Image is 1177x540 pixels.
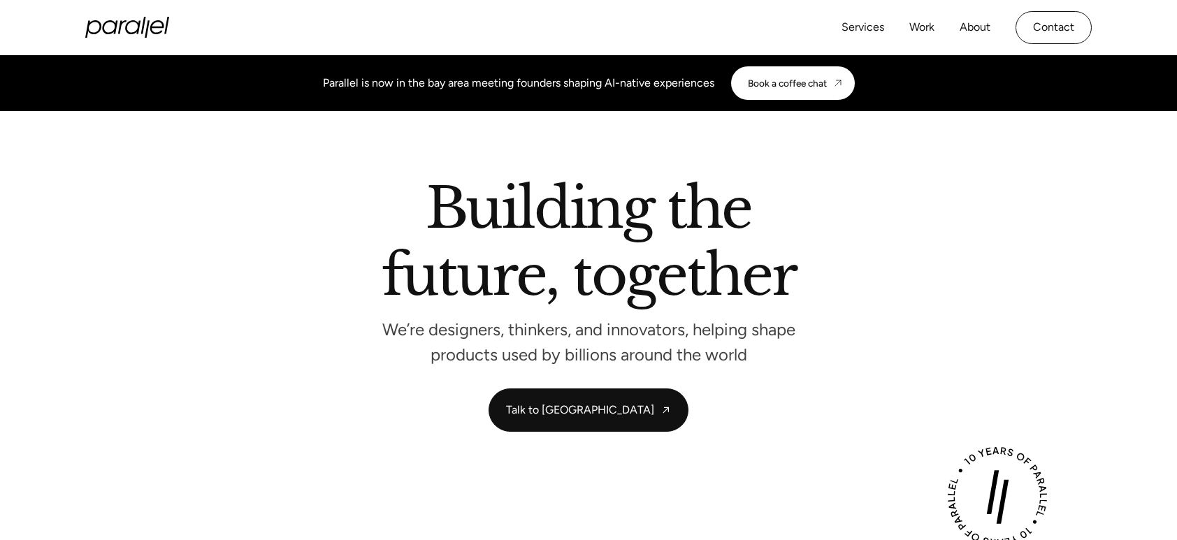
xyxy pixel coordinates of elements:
img: CTA arrow image [832,78,844,89]
a: Book a coffee chat [731,66,855,100]
div: Parallel is now in the bay area meeting founders shaping AI-native experiences [323,75,714,92]
a: Contact [1016,11,1092,44]
div: Book a coffee chat [748,78,827,89]
h2: Building the future, together [382,181,796,309]
a: Work [909,17,934,38]
p: We’re designers, thinkers, and innovators, helping shape products used by billions around the world [379,323,798,360]
a: About [960,17,990,38]
a: Services [842,17,884,38]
